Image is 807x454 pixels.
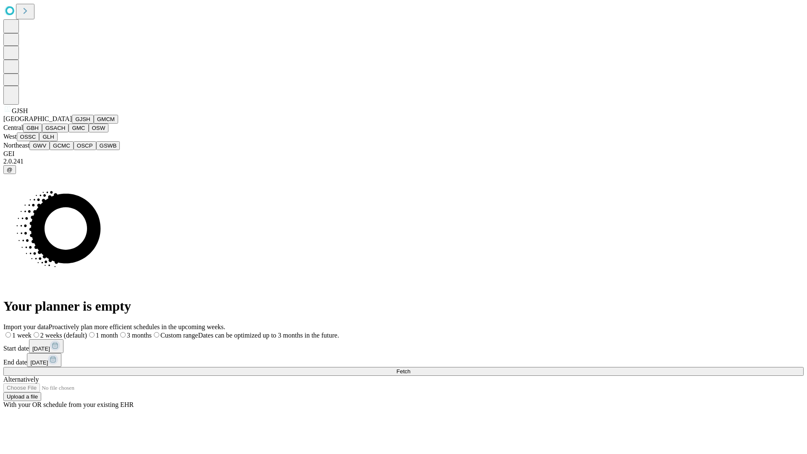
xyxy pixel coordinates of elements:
div: 2.0.241 [3,158,804,165]
span: Custom range [161,332,198,339]
span: 3 months [127,332,152,339]
button: GMC [69,124,88,132]
input: Custom rangeDates can be optimized up to 3 months in the future. [154,332,159,338]
span: Northeast [3,142,29,149]
button: GSACH [42,124,69,132]
span: Proactively plan more efficient schedules in the upcoming weeks. [49,323,225,330]
span: With your OR schedule from your existing EHR [3,401,134,408]
span: GJSH [12,107,28,114]
input: 1 month [89,332,95,338]
input: 1 week [5,332,11,338]
button: GBH [23,124,42,132]
span: 1 week [12,332,32,339]
span: Alternatively [3,376,39,383]
span: Import your data [3,323,49,330]
button: GJSH [72,115,94,124]
input: 3 months [120,332,126,338]
button: OSSC [17,132,40,141]
span: [DATE] [32,346,50,352]
span: Dates can be optimized up to 3 months in the future. [198,332,339,339]
span: Fetch [396,368,410,375]
button: OSW [89,124,109,132]
div: Start date [3,339,804,353]
div: End date [3,353,804,367]
span: [DATE] [30,359,48,366]
button: GSWB [96,141,120,150]
span: West [3,133,17,140]
button: GLH [39,132,57,141]
h1: Your planner is empty [3,298,804,314]
button: Fetch [3,367,804,376]
button: Upload a file [3,392,41,401]
button: GCMC [50,141,74,150]
button: @ [3,165,16,174]
span: 1 month [96,332,118,339]
button: [DATE] [27,353,61,367]
input: 2 weeks (default) [34,332,39,338]
button: OSCP [74,141,96,150]
div: GEI [3,150,804,158]
span: Central [3,124,23,131]
button: GWV [29,141,50,150]
span: 2 weeks (default) [40,332,87,339]
button: [DATE] [29,339,63,353]
span: @ [7,166,13,173]
span: [GEOGRAPHIC_DATA] [3,115,72,122]
button: GMCM [94,115,118,124]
